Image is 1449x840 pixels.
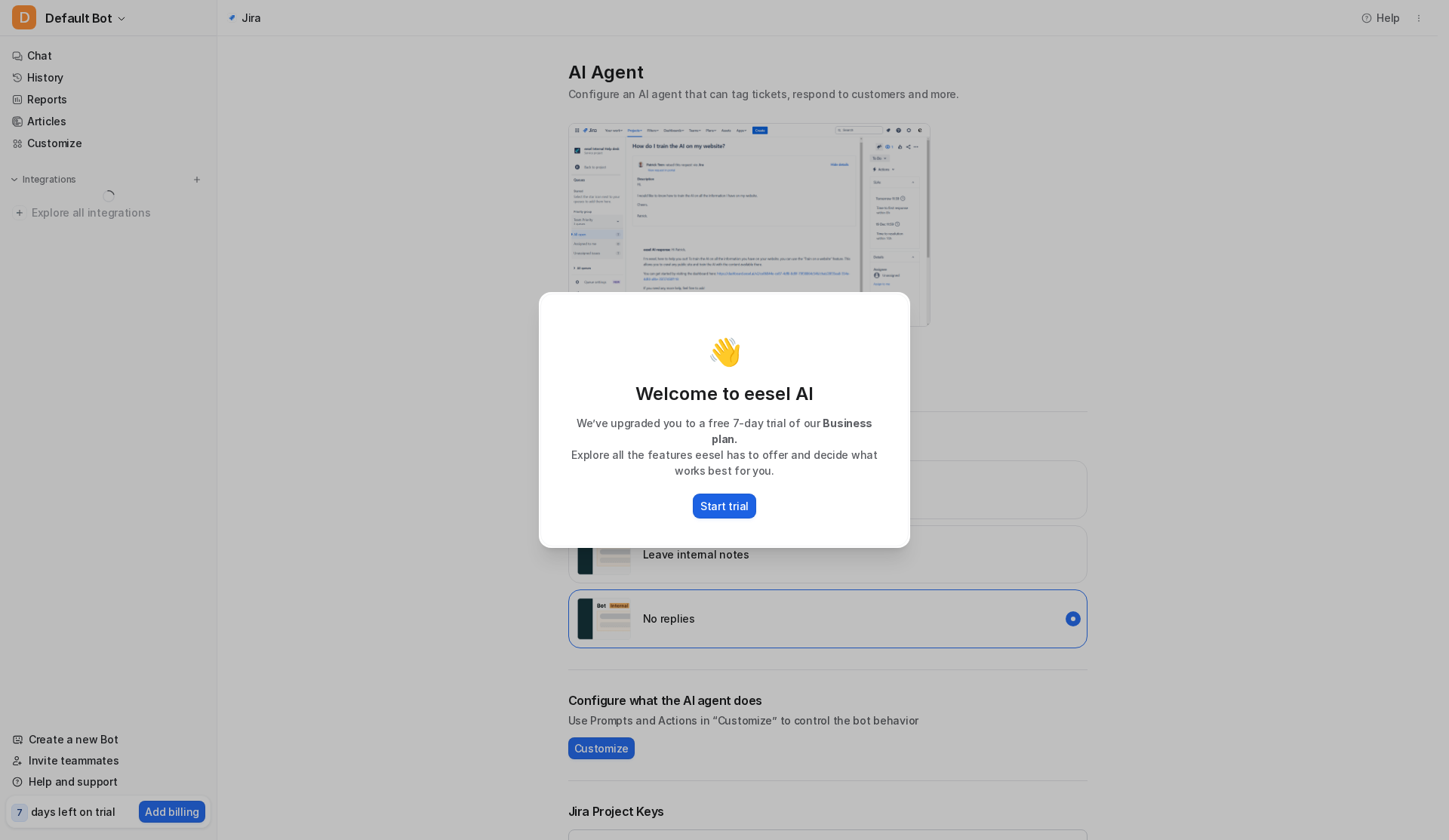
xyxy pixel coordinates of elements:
[556,447,893,478] p: Explore all the features eesel has to offer and decide what works best for you.
[700,498,749,514] p: Start trial
[708,337,742,367] p: 👋
[556,382,893,406] p: Welcome to eesel AI
[693,494,756,518] button: Start trial
[556,415,893,447] p: We’ve upgraded you to a free 7-day trial of our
